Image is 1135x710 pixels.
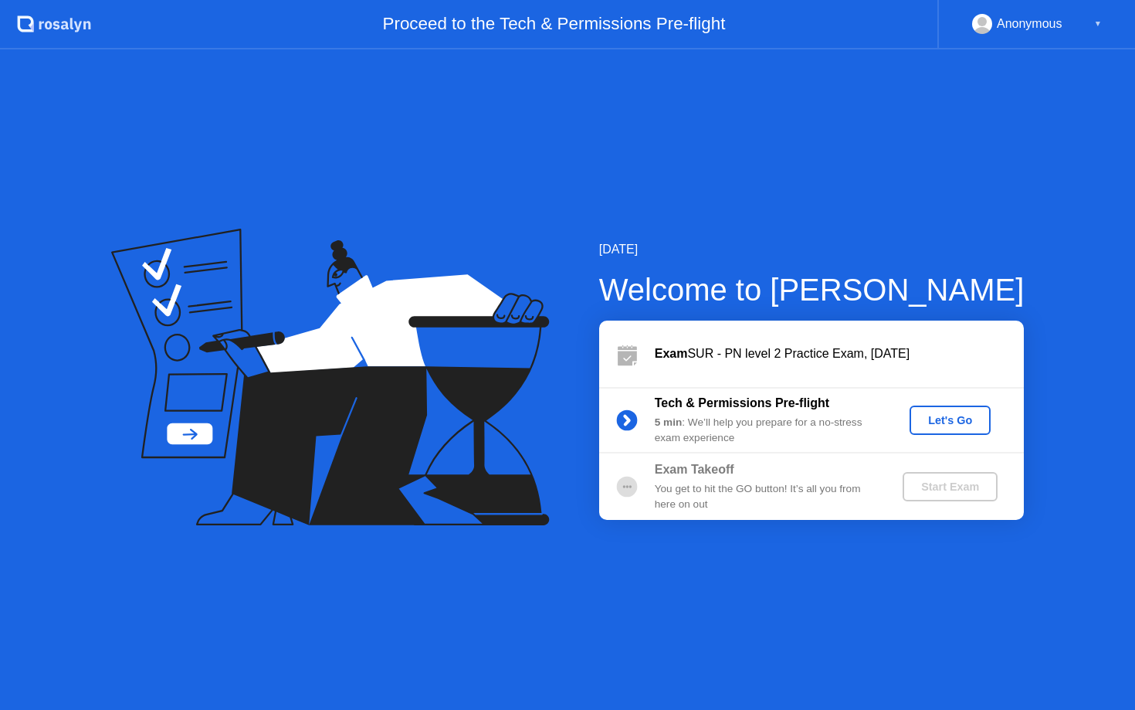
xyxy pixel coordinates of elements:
[599,267,1025,313] div: Welcome to [PERSON_NAME]
[1094,14,1102,34] div: ▼
[997,14,1062,34] div: Anonymous
[599,240,1025,259] div: [DATE]
[909,481,991,493] div: Start Exam
[655,347,688,360] b: Exam
[655,463,734,476] b: Exam Takeoff
[655,345,1024,363] div: SUR - PN level 2 Practice Exam, [DATE]
[655,481,877,513] div: You get to hit the GO button! It’s all you from here on out
[916,414,984,426] div: Let's Go
[910,406,991,435] button: Let's Go
[655,416,683,428] b: 5 min
[903,472,998,501] button: Start Exam
[655,396,829,409] b: Tech & Permissions Pre-flight
[655,415,877,447] div: : We’ll help you prepare for a no-stress exam experience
